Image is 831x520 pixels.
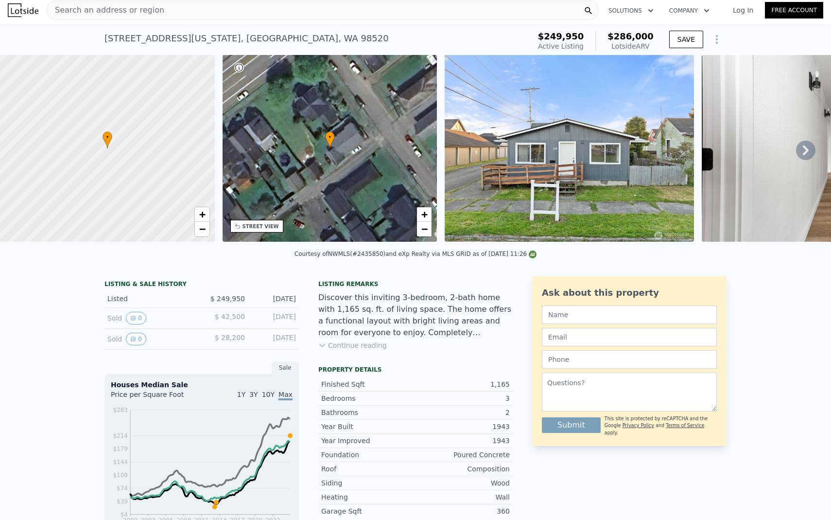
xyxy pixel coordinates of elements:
div: 1943 [415,422,510,431]
span: $ 42,500 [215,313,245,321]
div: Wall [415,492,510,502]
input: Email [542,328,717,346]
span: Active Listing [538,42,584,50]
div: • [325,131,335,148]
img: Sale: 169752391 Parcel: 99504572 [445,55,694,242]
div: Wood [415,478,510,488]
tspan: $74 [117,485,128,492]
button: SAVE [669,31,703,48]
div: This site is protected by reCAPTCHA and the Google and apply. [605,415,717,436]
tspan: $283 [113,407,128,413]
div: 3 [415,394,510,403]
div: Year Built [321,422,415,431]
button: View historical data [126,312,146,324]
img: NWMLS Logo [529,251,537,258]
div: Sold [107,312,194,324]
a: Zoom out [195,222,209,236]
div: Foundation [321,450,415,460]
div: 1943 [415,436,510,446]
div: Siding [321,478,415,488]
a: Free Account [765,2,823,18]
span: $ 249,950 [210,295,245,303]
div: Poured Concrete [415,450,510,460]
div: 1,165 [415,379,510,389]
div: Ask about this property [542,286,717,300]
a: Zoom in [195,207,209,222]
span: 1Y [237,391,245,398]
span: − [199,223,205,235]
div: Lotside ARV [607,41,654,51]
button: Show Options [707,30,727,49]
a: Zoom out [417,222,432,236]
div: Garage Sqft [321,506,415,516]
div: 360 [415,506,510,516]
button: Company [661,2,717,19]
div: [DATE] [253,294,296,304]
span: Search an address or region [47,4,164,16]
div: Bathrooms [321,408,415,417]
div: Property details [318,366,513,374]
div: Listing remarks [318,280,513,288]
button: Submit [542,417,601,433]
div: Sale [272,361,299,374]
span: + [421,208,428,220]
div: Courtesy of NWMLS (#2435850) and eXp Realty via MLS GRID as of [DATE] 11:26 [294,251,537,257]
span: $ 28,200 [215,334,245,341]
div: [STREET_ADDRESS][US_STATE] , [GEOGRAPHIC_DATA] , WA 98520 [104,32,389,45]
a: Log In [721,5,765,15]
button: View historical data [126,333,146,345]
tspan: $214 [113,432,128,439]
tspan: $109 [113,472,128,479]
div: Year Improved [321,436,415,446]
span: • [103,133,112,142]
input: Phone [542,350,717,369]
div: [DATE] [253,333,296,345]
img: Lotside [8,3,38,17]
div: Composition [415,464,510,474]
button: Solutions [601,2,661,19]
tspan: $4 [121,511,128,518]
tspan: $179 [113,446,128,452]
span: • [325,133,335,142]
span: 10Y [262,391,275,398]
div: 2 [415,408,510,417]
span: Max [278,391,293,400]
div: Heating [321,492,415,502]
div: • [103,131,112,148]
span: $286,000 [607,31,654,41]
div: Listed [107,294,194,304]
button: Continue reading [318,341,387,350]
tspan: $39 [117,498,128,505]
div: Roof [321,464,415,474]
a: Zoom in [417,207,432,222]
div: Finished Sqft [321,379,415,389]
div: STREET VIEW [242,223,279,230]
span: 3Y [249,391,258,398]
div: Houses Median Sale [111,380,293,390]
div: Price per Square Foot [111,390,202,405]
div: Sold [107,333,194,345]
a: Terms of Service [666,423,704,428]
div: Discover this inviting 3-bedroom, 2-bath home with 1,165 sq. ft. of living space. The home offers... [318,292,513,339]
span: − [421,223,428,235]
div: LISTING & SALE HISTORY [104,280,299,290]
span: $249,950 [538,31,584,41]
div: [DATE] [253,312,296,324]
div: Bedrooms [321,394,415,403]
tspan: $144 [113,459,128,466]
input: Name [542,305,717,324]
a: Privacy Policy [623,423,654,428]
span: + [199,208,205,220]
